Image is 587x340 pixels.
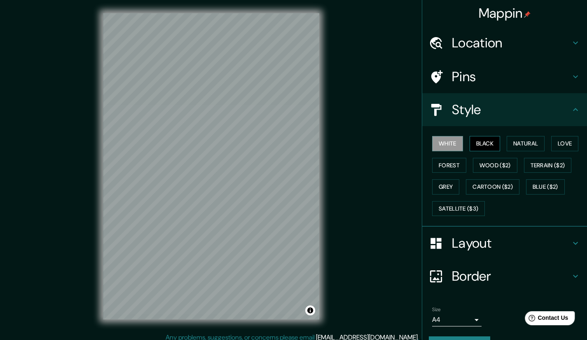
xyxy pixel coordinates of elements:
[466,179,519,195] button: Cartoon ($2)
[551,136,578,151] button: Love
[305,305,315,315] button: Toggle attribution
[422,93,587,126] div: Style
[432,158,466,173] button: Forest
[470,136,500,151] button: Black
[432,306,441,313] label: Size
[452,35,571,51] h4: Location
[432,179,459,195] button: Grey
[479,5,531,21] h4: Mappin
[432,136,463,151] button: White
[452,268,571,284] h4: Border
[507,136,545,151] button: Natural
[432,201,485,216] button: Satellite ($3)
[422,60,587,93] div: Pins
[452,68,571,85] h4: Pins
[473,158,517,173] button: Wood ($2)
[526,179,565,195] button: Blue ($2)
[452,101,571,118] h4: Style
[514,308,578,331] iframe: Help widget launcher
[452,235,571,251] h4: Layout
[422,227,587,260] div: Layout
[524,158,572,173] button: Terrain ($2)
[422,26,587,59] div: Location
[422,260,587,293] div: Border
[524,11,531,18] img: pin-icon.png
[103,13,319,319] canvas: Map
[432,313,482,326] div: A4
